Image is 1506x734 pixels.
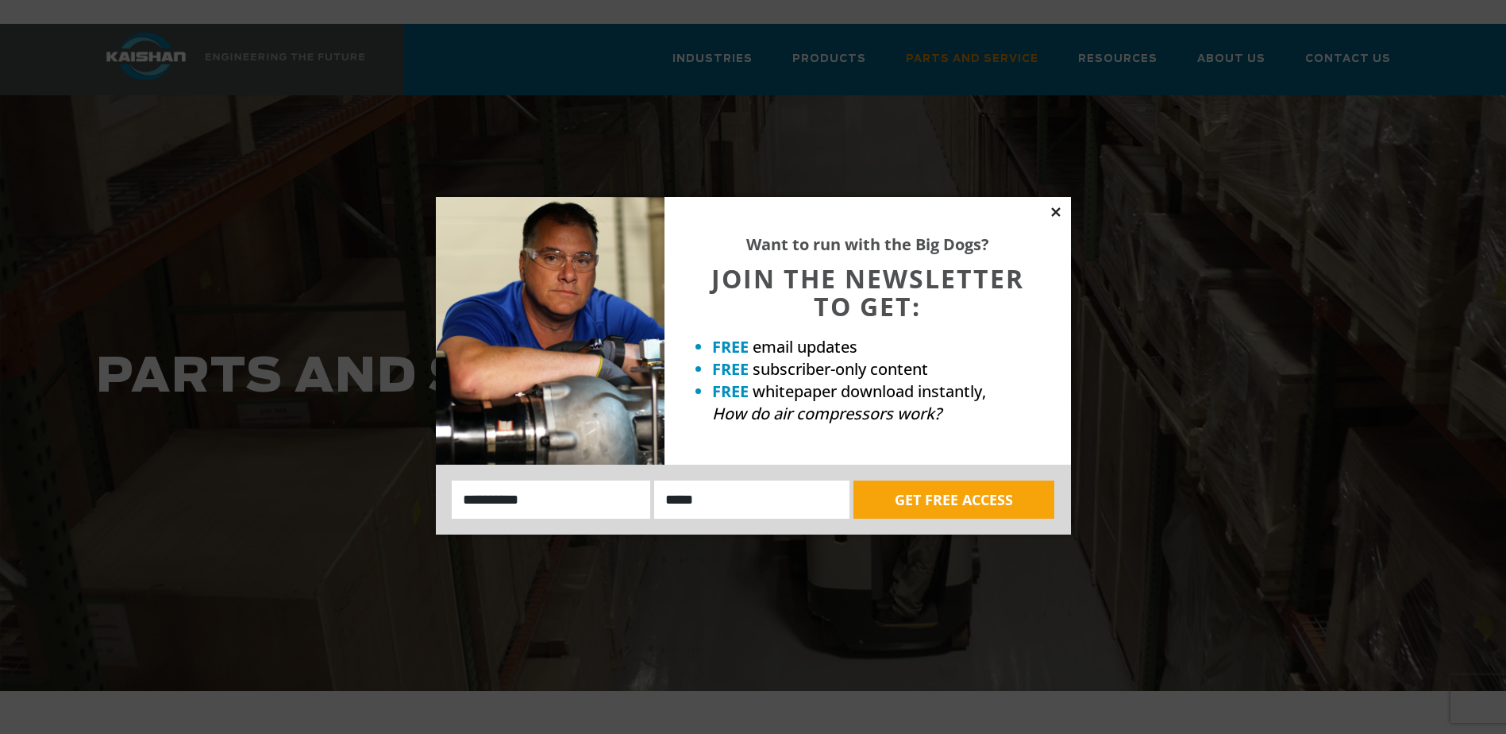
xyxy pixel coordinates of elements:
[712,381,749,402] strong: FREE
[753,358,928,380] span: subscriber-only content
[753,381,986,402] span: whitepaper download instantly,
[452,481,651,519] input: Name:
[853,481,1054,519] button: GET FREE ACCESS
[753,336,857,357] span: email updates
[712,336,749,357] strong: FREE
[1049,205,1063,219] button: Close
[712,403,942,424] em: How do air compressors work?
[711,261,1024,323] span: JOIN THE NEWSLETTER TO GET:
[712,358,749,380] strong: FREE
[654,481,849,519] input: Email
[746,234,989,255] strong: Want to run with the Big Dogs?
